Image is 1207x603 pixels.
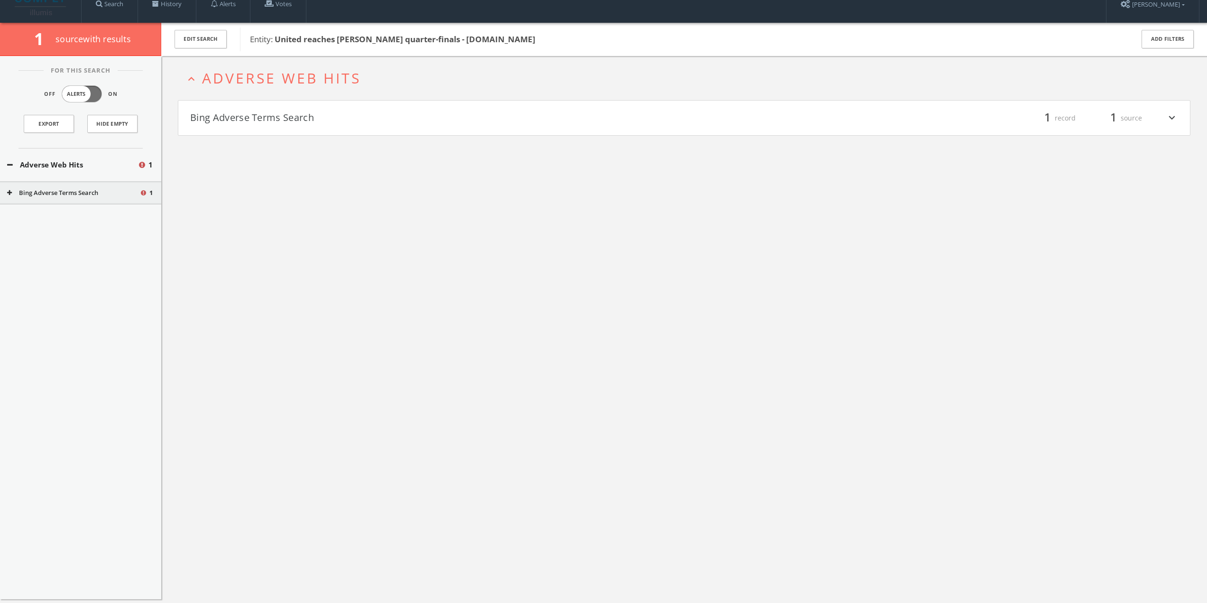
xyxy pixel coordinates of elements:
span: For This Search [44,66,118,75]
button: Bing Adverse Terms Search [7,188,139,198]
span: 1 [1106,110,1121,126]
button: Edit Search [175,30,227,48]
button: Add Filters [1142,30,1194,48]
span: On [108,90,118,98]
i: expand_less [185,73,198,85]
span: 1 [34,28,52,50]
i: expand_more [1166,110,1178,126]
span: 1 [149,188,153,198]
div: record [1019,110,1076,126]
button: Adverse Web Hits [7,159,138,170]
span: Adverse Web Hits [202,68,361,88]
span: 1 [1040,110,1055,126]
button: expand_lessAdverse Web Hits [185,70,1190,86]
button: Bing Adverse Terms Search [190,110,684,126]
span: source with results [55,33,131,45]
b: United reaches [PERSON_NAME] quarter-finals - [DOMAIN_NAME] [275,34,535,45]
a: Export [24,115,74,133]
div: source [1085,110,1142,126]
span: Entity: [250,34,535,45]
span: 1 [148,159,153,170]
span: Off [44,90,55,98]
button: Hide Empty [87,115,138,133]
